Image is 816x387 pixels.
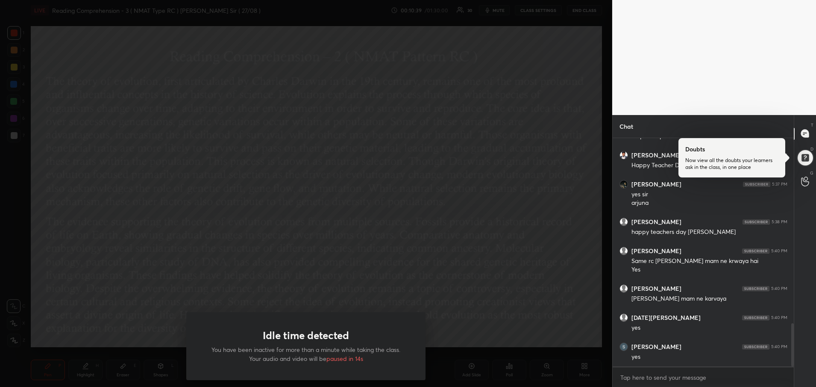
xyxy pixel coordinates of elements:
[742,286,769,291] img: 4P8fHbbgJtejmAAAAAElFTkSuQmCC
[631,257,787,266] div: Same rc [PERSON_NAME] mam ne krwaya hai
[742,248,769,254] img: 4P8fHbbgJtejmAAAAAElFTkSuQmCC
[207,345,405,363] p: You have been inactive for more than a minute while taking the class. Your audio and video will be
[613,138,794,366] div: grid
[631,324,787,332] div: yes
[620,285,628,292] img: default.png
[631,151,681,159] h6: [PERSON_NAME]
[620,247,628,255] img: default.png
[771,286,787,291] div: 5:40 PM
[772,153,787,158] div: 5:37 PM
[631,161,787,170] div: Happy Teacher Day Sir
[742,344,769,349] img: 4P8fHbbgJtejmAAAAAElFTkSuQmCC
[631,314,701,322] h6: [DATE][PERSON_NAME]
[811,122,813,128] p: T
[771,315,787,320] div: 5:40 PM
[620,180,628,188] img: thumbnail.jpg
[613,115,640,138] p: Chat
[631,266,787,274] div: Yes
[743,219,770,225] img: 4P8fHbbgJtejmAAAAAElFTkSuQmCC
[772,182,787,187] div: 5:37 PM
[810,146,813,152] p: D
[743,182,770,187] img: 4P8fHbbgJtejmAAAAAElFTkSuQmCC
[742,315,769,320] img: 4P8fHbbgJtejmAAAAAElFTkSuQmCC
[631,285,681,292] h6: [PERSON_NAME]
[326,355,363,363] span: paused in 14s
[620,343,628,351] img: thumbnail.jpg
[631,132,787,141] div: Sir plzz aap vocab k practice sessions lijiye
[772,219,787,225] div: 5:38 PM
[771,344,787,349] div: 5:40 PM
[631,190,787,199] div: yes sir
[631,180,681,188] h6: [PERSON_NAME]
[631,343,681,351] h6: [PERSON_NAME]
[631,199,787,207] div: arjuna
[771,248,787,254] div: 5:40 PM
[631,295,787,303] div: [PERSON_NAME] mam ne karvaya
[631,353,787,361] div: yes
[620,218,628,226] img: default.png
[620,314,628,322] img: default.png
[631,218,681,226] h6: [PERSON_NAME]
[810,170,813,176] p: G
[620,151,628,159] img: thumbnail.jpg
[631,247,681,255] h6: [PERSON_NAME]
[263,329,349,342] h1: Idle time detected
[631,228,787,236] div: happy teachers day [PERSON_NAME]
